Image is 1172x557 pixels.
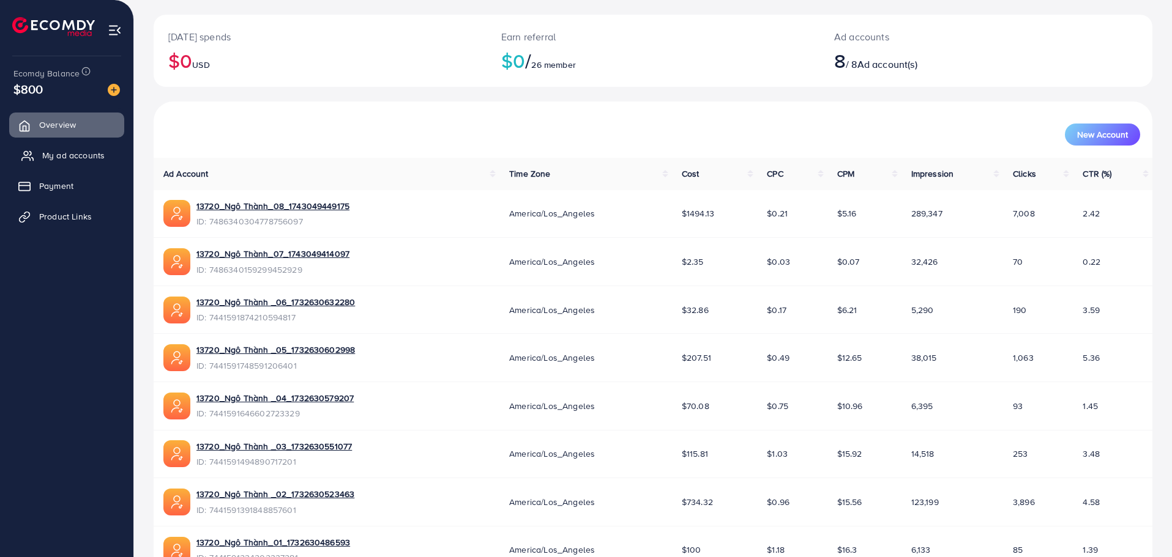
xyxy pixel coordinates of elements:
[837,544,857,556] span: $16.3
[1083,207,1100,219] span: 2.42
[911,496,939,508] span: 123,199
[1013,207,1035,219] span: 7,008
[163,168,209,180] span: Ad Account
[163,344,190,371] img: ic-ads-acc.e4c84228.svg
[163,297,190,323] img: ic-ads-acc.e4c84228.svg
[501,49,805,72] h2: $0
[12,17,95,36] img: logo
[1013,448,1028,460] span: 253
[1083,496,1100,508] span: 4.58
[837,168,854,180] span: CPM
[1083,352,1100,364] span: 5.36
[1013,256,1023,268] span: 70
[682,207,714,219] span: $1494.13
[767,400,788,412] span: $0.75
[1083,400,1098,412] span: 1.45
[857,57,917,71] span: Ad account(s)
[9,174,124,198] a: Payment
[13,80,43,98] span: $800
[837,352,862,364] span: $12.65
[192,59,209,71] span: USD
[682,352,711,364] span: $207.51
[834,29,1054,44] p: Ad accounts
[196,200,349,212] a: 13720_Ngô Thành_08_1743049449175
[196,360,355,372] span: ID: 7441591748591206401
[196,504,354,516] span: ID: 7441591391848857601
[767,168,783,180] span: CPC
[682,448,708,460] span: $115.81
[682,544,701,556] span: $100
[196,440,352,452] a: 13720_Ngô Thành _03_1732630551077
[911,304,934,316] span: 5,290
[501,29,805,44] p: Earn referral
[108,84,120,96] img: image
[837,400,863,412] span: $10.96
[911,256,938,268] span: 32,426
[682,400,709,412] span: $70.08
[834,46,846,75] span: 8
[911,207,942,219] span: 289,347
[1120,502,1163,548] iframe: Chat
[163,248,190,275] img: ic-ads-acc.e4c84228.svg
[531,59,575,71] span: 26 member
[1065,124,1140,146] button: New Account
[196,215,349,227] span: ID: 7486340304778756097
[509,207,595,219] span: America/Los_Angeles
[767,304,786,316] span: $0.17
[13,67,80,79] span: Ecomdy Balance
[9,143,124,168] a: My ad accounts
[509,304,595,316] span: America/Los_Angeles
[1013,352,1034,364] span: 1,063
[1013,168,1036,180] span: Clicks
[837,207,857,219] span: $5.16
[196,344,355,356] a: 13720_Ngô Thành _05_1732630602998
[1013,544,1023,556] span: 85
[168,29,472,44] p: [DATE] spends
[767,544,785,556] span: $1.18
[767,496,789,508] span: $0.96
[1083,304,1100,316] span: 3.59
[509,448,595,460] span: America/Los_Angeles
[196,536,350,548] a: 13720_Ngô Thành_01_1732630486593
[911,400,933,412] span: 6,395
[911,544,931,556] span: 6,133
[767,207,788,219] span: $0.21
[1083,448,1100,460] span: 3.48
[1013,496,1035,508] span: 3,896
[196,296,355,308] a: 13720_Ngô Thành _06_1732630632280
[509,256,595,268] span: America/Los_Angeles
[525,46,531,75] span: /
[509,168,550,180] span: Time Zone
[196,488,354,500] a: 13720_Ngô Thành _02_1732630523463
[682,304,709,316] span: $32.86
[911,352,937,364] span: 38,015
[837,304,857,316] span: $6.21
[1013,304,1026,316] span: 190
[9,113,124,137] a: Overview
[163,200,190,227] img: ic-ads-acc.e4c84228.svg
[682,168,700,180] span: Cost
[168,49,472,72] h2: $0
[1013,400,1023,412] span: 93
[163,489,190,515] img: ic-ads-acc.e4c84228.svg
[1077,130,1128,139] span: New Account
[837,448,862,460] span: $15.92
[509,400,595,412] span: America/Los_Angeles
[42,149,105,161] span: My ad accounts
[682,256,704,268] span: $2.35
[837,496,862,508] span: $15.56
[108,23,122,37] img: menu
[196,248,349,260] a: 13720_Ngô Thành_07_1743049414097
[196,264,349,276] span: ID: 7486340159299452929
[837,256,860,268] span: $0.07
[39,119,76,131] span: Overview
[767,352,789,364] span: $0.49
[1083,168,1111,180] span: CTR (%)
[196,392,354,404] a: 13720_Ngô Thành _04_1732630579207
[196,456,352,468] span: ID: 7441591494890717201
[163,440,190,467] img: ic-ads-acc.e4c84228.svg
[39,180,73,192] span: Payment
[196,407,354,419] span: ID: 7441591646602723329
[196,311,355,323] span: ID: 7441591874210594817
